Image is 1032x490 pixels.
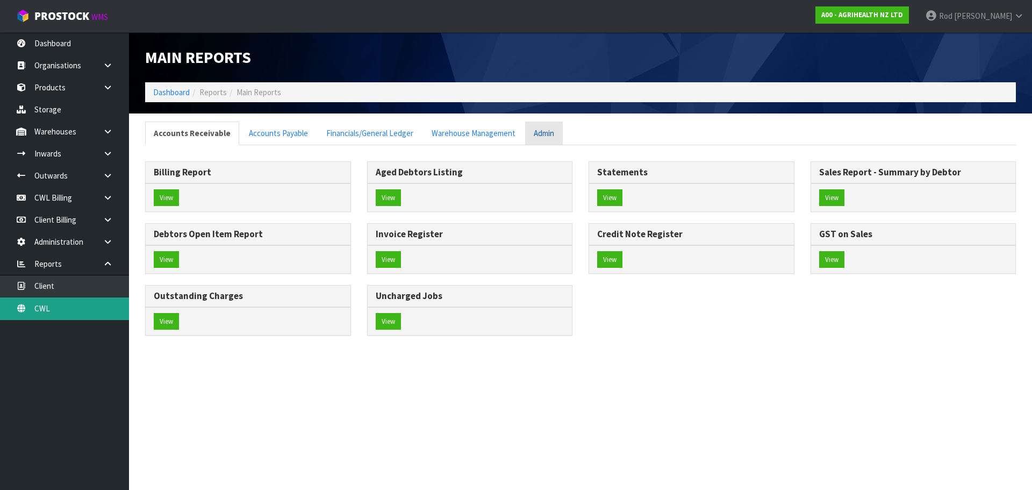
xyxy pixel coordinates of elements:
span: Main Reports [236,87,281,97]
strong: A00 - AGRIHEALTH NZ LTD [821,10,903,19]
a: A00 - AGRIHEALTH NZ LTD [815,6,909,24]
h3: Uncharged Jobs [376,291,564,301]
h3: Billing Report [154,167,342,177]
button: View [154,251,179,268]
button: View [597,189,622,207]
h3: Sales Report - Summary by Debtor [819,167,1008,177]
span: Rod [939,11,952,21]
a: Financials/General Ledger [318,122,422,145]
span: Main Reports [145,47,251,67]
a: Admin [525,122,563,145]
h3: GST on Sales [819,229,1008,239]
a: Dashboard [153,87,190,97]
button: View [597,251,622,268]
span: ProStock [34,9,89,23]
button: View [819,251,844,268]
a: Accounts Payable [240,122,317,145]
h3: Credit Note Register [597,229,786,239]
button: View [376,189,401,207]
h3: Outstanding Charges [154,291,342,301]
button: View [376,251,401,268]
button: View [819,189,844,207]
a: Warehouse Management [423,122,524,145]
a: Accounts Receivable [145,122,239,145]
h3: Debtors Open Item Report [154,229,342,239]
a: View [154,189,179,207]
span: [PERSON_NAME] [954,11,1012,21]
span: Reports [199,87,227,97]
h3: Statements [597,167,786,177]
small: WMS [91,12,108,22]
h3: Aged Debtors Listing [376,167,564,177]
img: cube-alt.png [16,9,30,23]
button: View [376,313,401,330]
button: View [154,313,179,330]
h3: Invoice Register [376,229,564,239]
